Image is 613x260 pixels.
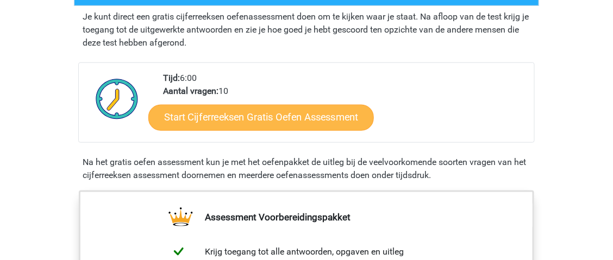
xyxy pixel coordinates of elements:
[148,104,374,130] a: Start Cijferreeksen Gratis Oefen Assessment
[163,86,218,96] b: Aantal vragen:
[78,156,535,182] div: Na het gratis oefen assessment kun je met het oefenpakket de uitleg bij de veelvoorkomende soorte...
[155,72,534,142] div: 6:00 10
[90,72,145,126] img: Klok
[83,10,530,49] p: Je kunt direct een gratis cijferreeksen oefenassessment doen om te kijken waar je staat. Na afloo...
[163,73,180,83] b: Tijd:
